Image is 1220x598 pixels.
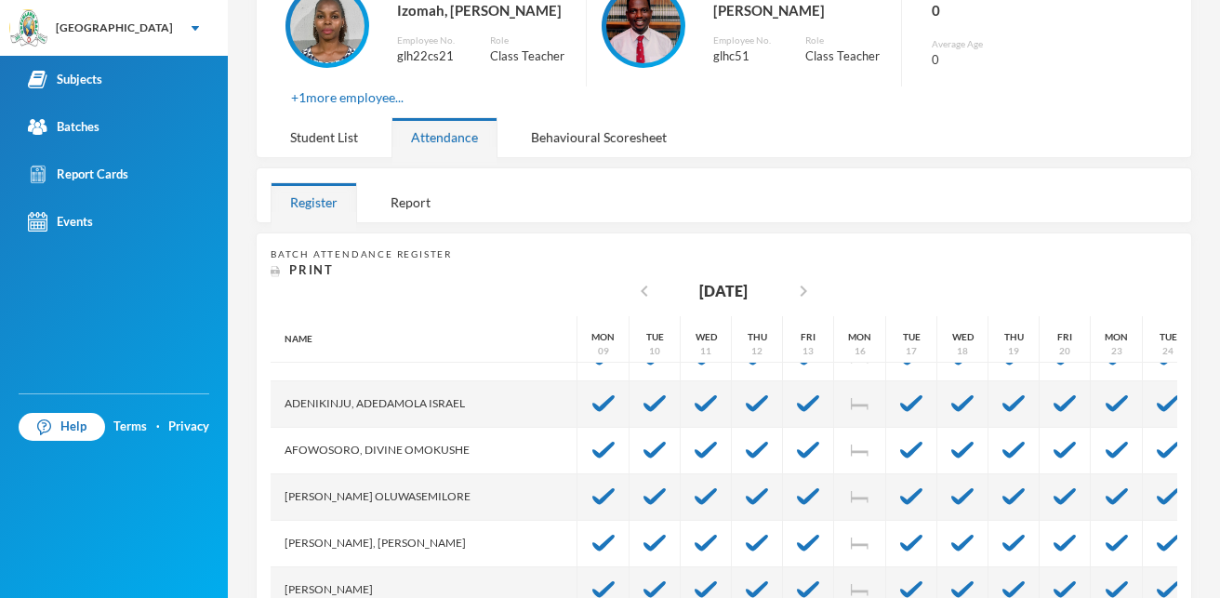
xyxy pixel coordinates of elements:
[1162,344,1174,358] div: 24
[932,37,1075,51] div: Average Age
[834,381,886,428] div: test
[271,248,452,259] span: Batch Attendance Register
[598,344,609,358] div: 09
[633,280,656,302] i: chevron_left
[696,330,717,344] div: Wed
[1057,330,1072,344] div: Fri
[1008,344,1019,358] div: 19
[848,330,871,344] div: Mon
[168,418,209,436] a: Privacy
[802,344,814,358] div: 13
[113,418,147,436] a: Terms
[855,344,866,358] div: 16
[10,10,47,47] img: logo
[156,418,160,436] div: ·
[271,521,577,567] div: [PERSON_NAME], [PERSON_NAME]
[646,330,664,344] div: Tue
[700,344,711,358] div: 11
[391,117,497,157] div: Attendance
[28,165,128,184] div: Report Cards
[699,280,748,302] div: [DATE]
[1105,330,1128,344] div: Mon
[801,330,816,344] div: Fri
[271,474,577,521] div: [PERSON_NAME] Oluwasemilore
[751,344,762,358] div: 12
[713,47,778,66] div: glhc51
[285,86,409,108] button: +1more employee...
[490,33,572,47] div: Role
[271,428,577,474] div: Afowosoro, Divine Omokushe
[957,344,968,358] div: 18
[713,33,778,47] div: Employee No.
[932,51,1075,70] div: 0
[56,20,173,36] div: [GEOGRAPHIC_DATA]
[28,70,102,89] div: Subjects
[271,381,577,428] div: Adenikinju, Adedamola Israel
[834,474,886,521] div: test
[1059,344,1070,358] div: 20
[28,212,93,232] div: Events
[903,330,921,344] div: Tue
[289,262,334,277] span: Print
[591,330,615,344] div: Mon
[397,47,462,66] div: glh22cs21
[1160,330,1177,344] div: Tue
[271,316,577,363] div: Name
[805,47,887,66] div: Class Teacher
[1111,344,1122,358] div: 23
[649,344,660,358] div: 10
[792,280,815,302] i: chevron_right
[906,344,917,358] div: 17
[271,117,378,157] div: Student List
[952,330,974,344] div: Wed
[1004,330,1024,344] div: Thu
[28,117,99,137] div: Batches
[371,182,450,222] div: Report
[19,413,105,441] a: Help
[511,117,686,157] div: Behavioural Scoresheet
[805,33,887,47] div: Role
[834,428,886,474] div: test
[397,33,462,47] div: Employee No.
[748,330,767,344] div: Thu
[490,47,572,66] div: Class Teacher
[271,182,357,222] div: Register
[834,521,886,567] div: test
